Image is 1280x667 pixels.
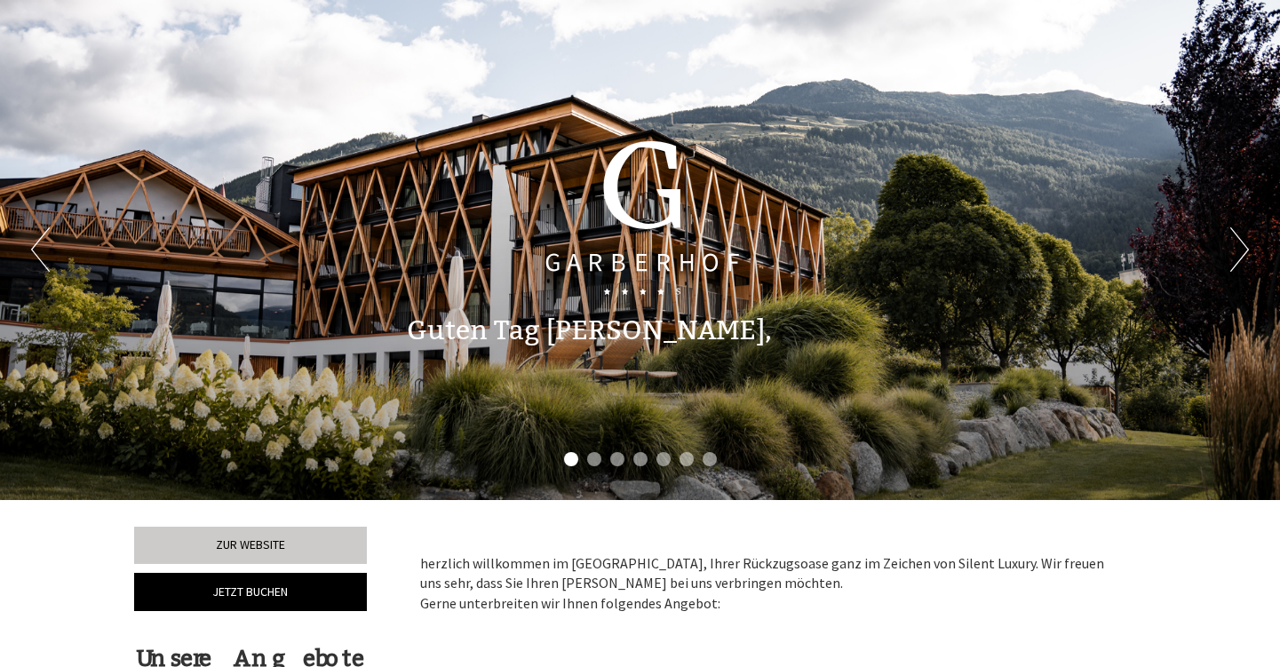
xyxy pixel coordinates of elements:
p: herzlich willkommen im [GEOGRAPHIC_DATA], Ihrer Rückzugsoase ganz im Zeichen von Silent Luxury. W... [420,553,1120,615]
h1: Guten Tag [PERSON_NAME], [407,316,772,345]
button: Next [1230,227,1249,272]
a: Zur Website [134,527,368,564]
button: Previous [31,227,50,272]
a: Jetzt buchen [134,573,368,611]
